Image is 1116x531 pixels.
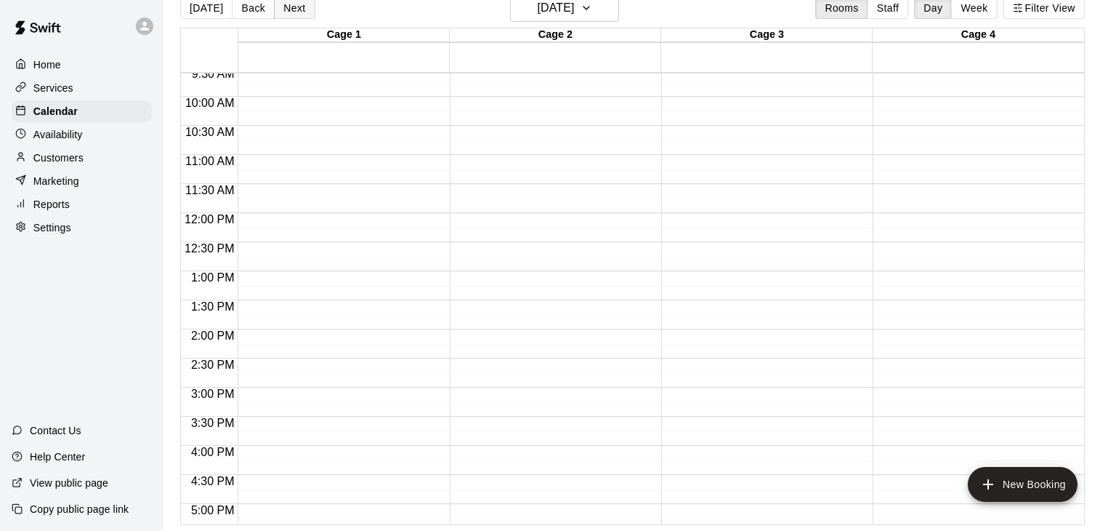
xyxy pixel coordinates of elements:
[12,193,152,215] a: Reports
[187,300,238,313] span: 1:30 PM
[30,450,85,464] p: Help Center
[968,467,1077,502] button: add
[12,147,152,169] a: Customers
[187,504,238,516] span: 5:00 PM
[238,28,450,42] div: Cage 1
[30,476,108,490] p: View public page
[187,271,238,284] span: 1:00 PM
[182,97,238,109] span: 10:00 AM
[12,217,152,239] a: Settings
[661,28,873,42] div: Cage 3
[450,28,661,42] div: Cage 2
[33,151,84,165] p: Customers
[30,423,81,438] p: Contact Us
[187,330,238,342] span: 2:00 PM
[187,388,238,400] span: 3:00 PM
[187,417,238,429] span: 3:30 PM
[33,197,70,212] p: Reports
[187,475,238,487] span: 4:30 PM
[181,213,238,225] span: 12:00 PM
[187,446,238,458] span: 4:00 PM
[33,81,73,95] p: Services
[30,502,129,516] p: Copy public page link
[187,359,238,371] span: 2:30 PM
[182,184,238,196] span: 11:30 AM
[12,77,152,99] a: Services
[873,28,1084,42] div: Cage 4
[33,220,71,235] p: Settings
[33,57,61,72] p: Home
[12,170,152,192] a: Marketing
[33,104,78,119] p: Calendar
[182,126,238,138] span: 10:30 AM
[12,54,152,76] a: Home
[182,155,238,167] span: 11:00 AM
[181,242,238,255] span: 12:30 PM
[33,127,83,142] p: Availability
[12,124,152,145] a: Availability
[12,100,152,122] a: Calendar
[188,68,238,80] span: 9:30 AM
[33,174,79,188] p: Marketing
